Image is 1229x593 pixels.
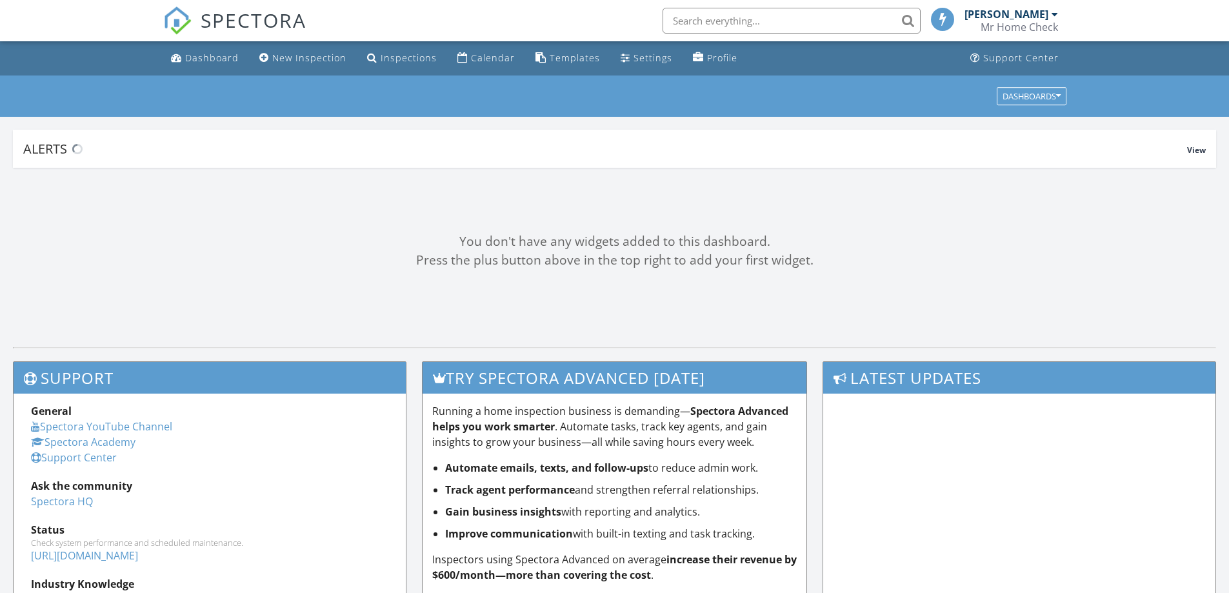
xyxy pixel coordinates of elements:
[615,46,677,70] a: Settings
[254,46,352,70] a: New Inspection
[530,46,605,70] a: Templates
[688,46,743,70] a: Company Profile
[823,362,1215,394] h3: Latest Updates
[185,52,239,64] div: Dashboard
[1187,145,1206,156] span: View
[445,483,575,497] strong: Track agent performance
[663,8,921,34] input: Search everything...
[445,482,797,498] li: and strengthen referral relationships.
[997,87,1066,105] button: Dashboards
[31,478,388,494] div: Ask the community
[445,461,648,475] strong: Automate emails, texts, and follow-ups
[31,548,138,563] a: [URL][DOMAIN_NAME]
[13,232,1216,251] div: You don't have any widgets added to this dashboard.
[13,251,1216,270] div: Press the plus button above in the top right to add your first widget.
[471,52,515,64] div: Calendar
[23,140,1187,157] div: Alerts
[964,8,1048,21] div: [PERSON_NAME]
[445,460,797,476] li: to reduce admin work.
[707,52,737,64] div: Profile
[445,527,573,541] strong: Improve communication
[166,46,244,70] a: Dashboard
[381,52,437,64] div: Inspections
[31,435,135,449] a: Spectora Academy
[201,6,306,34] span: SPECTORA
[31,538,388,548] div: Check system performance and scheduled maintenance.
[965,46,1064,70] a: Support Center
[362,46,442,70] a: Inspections
[550,52,600,64] div: Templates
[14,362,406,394] h3: Support
[423,362,807,394] h3: Try spectora advanced [DATE]
[432,403,797,450] p: Running a home inspection business is demanding— . Automate tasks, track key agents, and gain ins...
[31,450,117,465] a: Support Center
[31,576,388,592] div: Industry Knowledge
[432,552,797,582] strong: increase their revenue by $600/month—more than covering the cost
[31,494,93,508] a: Spectora HQ
[163,17,306,45] a: SPECTORA
[272,52,346,64] div: New Inspection
[452,46,520,70] a: Calendar
[634,52,672,64] div: Settings
[983,52,1059,64] div: Support Center
[31,522,388,538] div: Status
[31,419,172,434] a: Spectora YouTube Channel
[432,552,797,583] p: Inspectors using Spectora Advanced on average .
[163,6,192,35] img: The Best Home Inspection Software - Spectora
[1003,92,1061,101] div: Dashboards
[981,21,1058,34] div: Mr Home Check
[432,404,788,434] strong: Spectora Advanced helps you work smarter
[445,505,561,519] strong: Gain business insights
[445,504,797,519] li: with reporting and analytics.
[445,526,797,541] li: with built-in texting and task tracking.
[31,404,72,418] strong: General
